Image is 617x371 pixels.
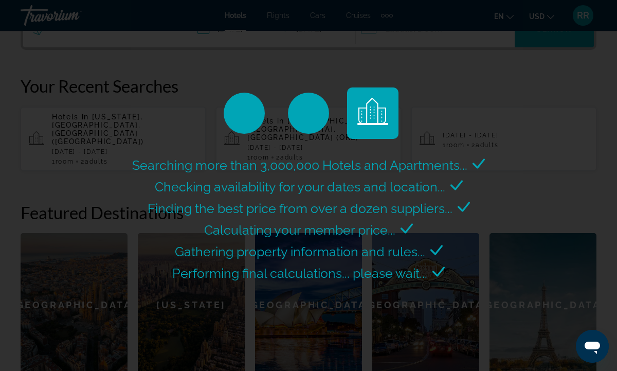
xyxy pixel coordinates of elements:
[204,222,395,238] span: Calculating your member price...
[132,157,467,173] span: Searching more than 3,000,000 Hotels and Apartments...
[172,266,427,281] span: Performing final calculations... please wait...
[155,179,445,195] span: Checking availability for your dates and location...
[576,330,609,363] iframe: Button to launch messaging window
[175,244,425,259] span: Gathering property information and rules...
[148,201,452,216] span: Finding the best price from over a dozen suppliers...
